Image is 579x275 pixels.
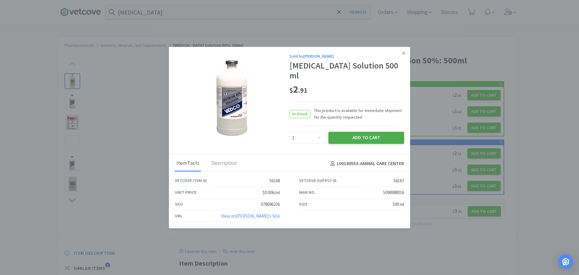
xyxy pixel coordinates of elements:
[263,189,280,196] div: $0.006/ml
[289,61,404,81] div: [MEDICAL_DATA] Solution 500 ml
[175,213,182,219] div: URL
[193,59,271,138] img: 785d58aa814b4d8ea9379208a526b59c_56167.jpeg
[290,110,310,118] span: In Stock
[289,86,293,95] span: $
[393,201,404,208] div: 500 ml
[299,177,337,184] div: Vetcove Supply ID
[328,132,404,144] button: Add to Cart
[261,201,280,208] div: 078696236
[310,107,404,121] span: This product is available for immediate shipment for the quantity requested
[299,201,307,208] div: Size
[289,84,307,96] span: 2
[175,177,207,184] div: Vetcove Item ID
[383,189,404,196] div: 5098988016
[175,189,196,196] div: Unit Price
[221,213,280,219] a: View on[PERSON_NAME]'s Site
[210,156,238,171] div: Description
[289,53,404,59] div: Sold by [PERSON_NAME]
[175,156,201,171] div: Item Facts
[298,86,307,95] span: . 91
[558,254,573,269] div: Open Intercom Messenger
[394,177,404,184] div: 56167
[175,201,183,208] div: SKU
[299,189,315,196] div: Man No.
[328,160,404,168] h4: 100180553 - ANIMAL CARE CENTER
[269,177,280,184] div: 56168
